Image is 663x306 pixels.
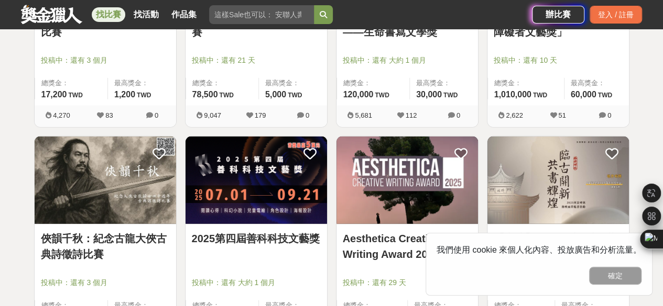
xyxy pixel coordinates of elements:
span: 投稿中：還有 3 個月 [41,55,170,66]
a: 2025第四屆善科科技文藝獎 [192,231,321,246]
a: Cover Image [35,137,176,224]
span: TWD [137,92,151,99]
input: 這樣Sale也可以： 安聯人壽創意銷售法募集 [209,5,314,24]
span: 179 [255,111,266,119]
span: 投稿中：還有 10 天 [494,55,623,66]
img: Cover Image [186,137,327,224]
span: 17,200 [41,90,67,99]
a: Cover Image [336,137,478,224]
span: 4,270 [53,111,70,119]
span: 60,000 [571,90,596,99]
span: 2,622 [506,111,523,119]
span: TWD [443,92,458,99]
span: 我們使用 cookie 來個人化內容、投放廣告和分析流量。 [437,245,642,254]
span: 總獎金： [41,78,101,88]
img: Cover Image [35,137,176,224]
span: 總獎金： [343,78,403,88]
span: 0 [607,111,611,119]
a: 作品集 [167,7,201,22]
span: 最高獎金： [265,78,321,88]
img: Cover Image [336,137,478,224]
span: TWD [598,92,612,99]
a: Cover Image [487,137,629,224]
a: Cover Image [186,137,327,224]
button: 確定 [589,267,642,285]
a: 辦比賽 [532,6,584,24]
span: 1,010,000 [494,90,531,99]
a: 找比賽 [92,7,125,22]
img: Cover Image [487,137,629,224]
span: 總獎金： [494,78,558,88]
span: 投稿中：還有 29 天 [343,277,472,288]
a: 俠韻千秋：紀念古龍大俠古典詩徵詩比賽 [41,231,170,262]
span: 30,000 [416,90,442,99]
span: TWD [68,92,82,99]
div: 登入 / 註冊 [590,6,642,24]
span: 0 [155,111,158,119]
span: TWD [288,92,302,99]
a: Aesthetica Creative Writing Award 2025 美學創意寫作獎 [343,231,472,262]
span: TWD [533,92,547,99]
span: 0 [306,111,309,119]
span: TWD [375,92,389,99]
span: 83 [105,111,113,119]
span: 最高獎金： [114,78,170,88]
span: 112 [406,111,417,119]
span: 投稿中：還有 大約 1 個月 [192,277,321,288]
a: 找活動 [129,7,163,22]
span: 1,200 [114,90,135,99]
span: 9,047 [204,111,221,119]
span: 投稿中：還有 大約 1 個月 [343,55,472,66]
span: 最高獎金： [571,78,623,88]
a: 【書法】2025臨古開新‧共書輝煌～西安碑林海峽兩岸臨書徵件活動 [494,231,623,262]
span: 最高獎金： [416,78,472,88]
span: 5,000 [265,90,286,99]
span: 120,000 [343,90,374,99]
span: 51 [558,111,566,119]
span: 5,681 [355,111,372,119]
span: 總獎金： [192,78,252,88]
span: 78,500 [192,90,218,99]
span: 0 [457,111,460,119]
span: 投稿中：還有 3 個月 [41,277,170,288]
span: 投稿中：還有 21 天 [192,55,321,66]
span: TWD [219,92,233,99]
